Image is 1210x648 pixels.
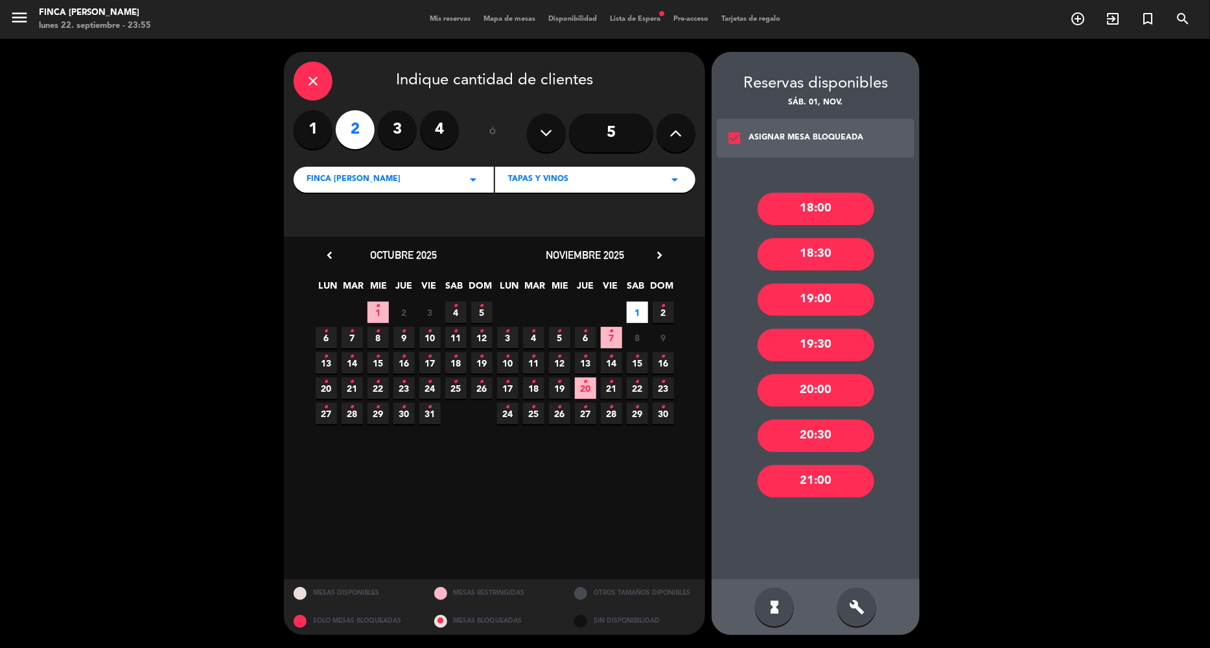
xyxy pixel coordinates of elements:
i: • [609,321,614,342]
span: 18 [523,378,544,399]
div: 21:00 [758,465,874,498]
span: Mapa de mesas [477,16,542,23]
span: 27 [575,403,596,424]
i: • [635,397,640,418]
div: ó [472,110,514,156]
i: • [661,346,666,367]
span: 22 [627,378,648,399]
span: 19 [471,352,493,374]
i: turned_in_not [1140,11,1156,27]
i: • [350,397,355,418]
i: • [635,346,640,367]
i: • [531,397,536,418]
i: • [376,321,380,342]
i: • [583,321,588,342]
i: • [583,397,588,418]
i: • [635,372,640,392]
span: Finca [PERSON_NAME] [307,173,401,186]
div: Reservas disponibles [712,71,920,97]
div: Indique cantidad de clientes [294,62,695,101]
i: • [480,296,484,317]
span: SAB [444,278,465,300]
span: LUN [499,278,520,300]
div: MESAS DISPONIBLES [284,579,425,607]
span: 29 [367,403,389,424]
span: VIE [419,278,440,300]
label: 3 [378,110,417,149]
i: • [376,372,380,392]
span: Pre-acceso [667,16,715,23]
span: 23 [393,378,415,399]
i: • [376,397,380,418]
div: sáb. 01, nov. [712,97,920,110]
i: • [350,346,355,367]
span: 3 [419,302,441,323]
div: 20:00 [758,374,874,407]
span: DOM [651,278,672,300]
span: 24 [497,403,518,424]
span: 28 [601,403,622,424]
span: 8 [627,327,648,348]
button: menu [10,8,29,32]
i: arrow_drop_down [667,172,682,187]
span: fiber_manual_record [658,10,666,18]
label: 4 [420,110,459,149]
label: 1 [294,110,332,149]
i: • [609,346,614,367]
span: 15 [627,352,648,374]
span: 24 [419,378,441,399]
span: 19 [549,378,570,399]
i: close [305,73,321,89]
div: SIN DISPONIBILIDAD [564,607,705,635]
i: • [324,346,329,367]
i: • [506,397,510,418]
span: 13 [575,352,596,374]
span: 12 [471,327,493,348]
span: 1 [627,302,648,323]
i: • [480,346,484,367]
span: 7 [601,327,622,348]
span: 2 [653,302,674,323]
div: 18:00 [758,193,874,225]
i: menu [10,8,29,27]
span: 11 [523,352,544,374]
i: build [849,599,865,615]
i: • [557,346,562,367]
div: 18:30 [758,238,874,270]
i: • [506,346,510,367]
i: • [531,321,536,342]
i: arrow_drop_down [465,172,481,187]
span: DOM [469,278,491,300]
span: noviembre 2025 [546,248,625,261]
span: 4 [445,302,467,323]
i: • [350,321,355,342]
i: • [454,321,458,342]
span: 20 [316,378,337,399]
span: 21 [342,378,363,399]
span: Tapas y Vinos [508,173,568,186]
span: 25 [523,403,544,424]
span: 16 [393,352,415,374]
span: 22 [367,378,389,399]
span: 26 [549,403,570,424]
span: 6 [316,327,337,348]
i: • [428,372,432,392]
span: 16 [653,352,674,374]
i: • [557,397,562,418]
i: • [376,296,380,317]
span: 5 [471,302,493,323]
span: 7 [342,327,363,348]
i: • [609,372,614,392]
i: search [1175,11,1191,27]
i: • [661,372,666,392]
span: 25 [445,378,467,399]
span: MIE [368,278,390,300]
div: Finca [PERSON_NAME] [39,6,151,19]
i: • [506,321,510,342]
span: 10 [419,327,441,348]
span: Lista de Espera [603,16,667,23]
span: 21 [601,378,622,399]
i: • [583,372,588,392]
i: add_circle_outline [1070,11,1086,27]
span: 9 [393,327,415,348]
